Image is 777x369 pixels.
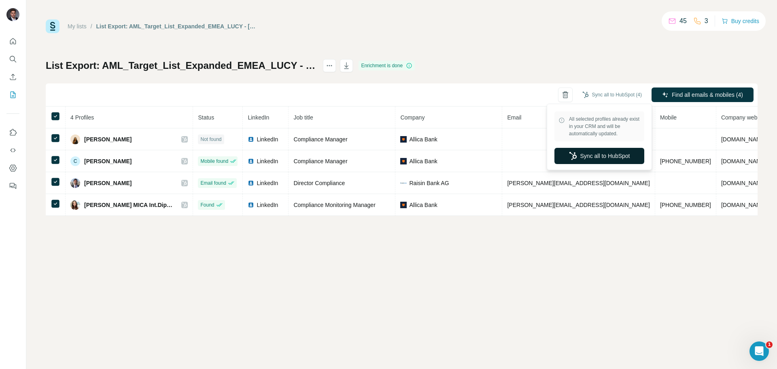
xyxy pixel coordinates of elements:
div: List Export: AML_Target_List_Expanded_EMEA_LUCY - [DATE] 10:41 [96,22,257,30]
button: Dashboard [6,161,19,175]
span: Company [400,114,425,121]
a: My lists [68,23,87,30]
span: LinkedIn [257,157,278,165]
span: Compliance Manager [293,158,347,164]
span: [PHONE_NUMBER] [660,202,711,208]
span: 1 [766,341,773,348]
img: company-logo [400,180,407,186]
img: Avatar [70,134,80,144]
li: / [91,22,92,30]
span: Mobile found [200,158,228,165]
span: [PERSON_NAME] [84,179,132,187]
span: Job title [293,114,313,121]
span: Find all emails & mobiles (4) [672,91,743,99]
span: Status [198,114,214,121]
span: Company website [721,114,766,121]
span: LinkedIn [257,179,278,187]
span: Email [507,114,521,121]
button: My lists [6,87,19,102]
button: Quick start [6,34,19,49]
span: Allica Bank [409,135,437,143]
button: Find all emails & mobiles (4) [652,87,754,102]
button: Use Surfe on LinkedIn [6,125,19,140]
span: Email found [200,179,226,187]
span: Raisin Bank AG [409,179,449,187]
span: All selected profiles already exist in your CRM and will be automatically updated. [569,115,640,137]
img: company-logo [400,136,407,143]
img: Surfe Logo [46,19,59,33]
span: Director Compliance [293,180,345,186]
span: [DOMAIN_NAME] [721,180,766,186]
span: Found [200,201,214,209]
button: Buy credits [722,15,759,27]
span: Compliance Monitoring Manager [293,202,375,208]
img: Avatar [70,200,80,210]
button: Feedback [6,179,19,193]
span: Not found [200,136,221,143]
span: [PERSON_NAME] MICA Int.Dip(GRC) [84,201,173,209]
img: LinkedIn logo [248,202,254,208]
span: [PERSON_NAME] [84,135,132,143]
button: Sync all to HubSpot (4) [577,89,647,101]
span: [DOMAIN_NAME] [721,158,766,164]
span: [PERSON_NAME][EMAIL_ADDRESS][DOMAIN_NAME] [507,180,650,186]
span: LinkedIn [257,135,278,143]
div: Enrichment is done [359,61,415,70]
span: LinkedIn [248,114,269,121]
img: company-logo [400,202,407,208]
span: LinkedIn [257,201,278,209]
span: [PERSON_NAME][EMAIL_ADDRESS][DOMAIN_NAME] [507,202,650,208]
p: 45 [679,16,687,26]
p: 3 [705,16,708,26]
button: Sync all to HubSpot [554,148,644,164]
span: Allica Bank [409,157,437,165]
span: Compliance Manager [293,136,347,143]
span: Allica Bank [409,201,437,209]
span: Mobile [660,114,677,121]
button: actions [323,59,336,72]
span: [PERSON_NAME] [84,157,132,165]
div: C [70,156,80,166]
img: LinkedIn logo [248,180,254,186]
iframe: Intercom live chat [749,341,769,361]
button: Use Surfe API [6,143,19,158]
img: company-logo [400,158,407,164]
img: LinkedIn logo [248,136,254,143]
span: [DOMAIN_NAME] [721,136,766,143]
img: LinkedIn logo [248,158,254,164]
span: 4 Profiles [70,114,94,121]
button: Search [6,52,19,66]
img: Avatar [70,178,80,188]
span: [DOMAIN_NAME] [721,202,766,208]
span: [PHONE_NUMBER] [660,158,711,164]
button: Enrich CSV [6,70,19,84]
img: Avatar [6,8,19,21]
h1: List Export: AML_Target_List_Expanded_EMEA_LUCY - [DATE] 10:41 [46,59,316,72]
